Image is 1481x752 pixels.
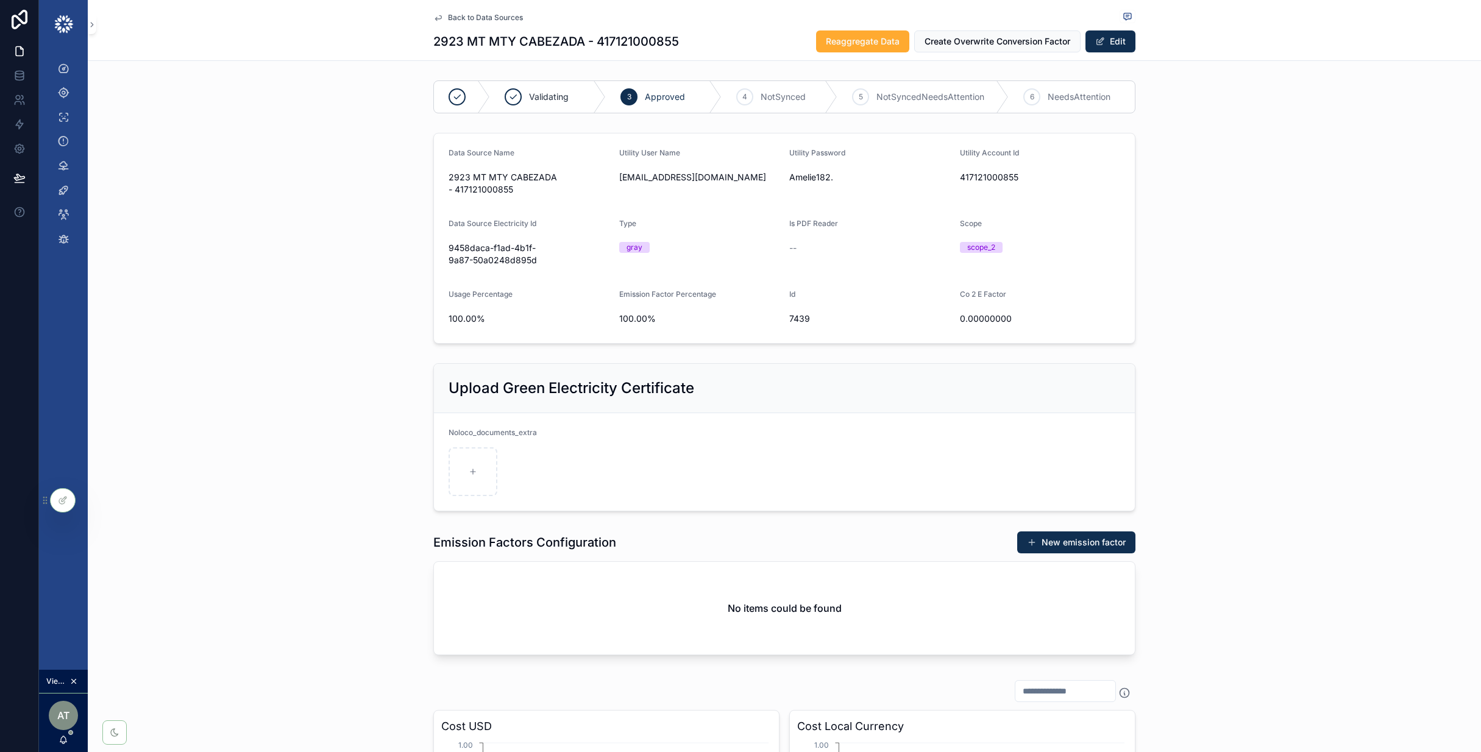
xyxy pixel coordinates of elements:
[627,242,642,253] div: gray
[433,534,616,551] h1: Emission Factors Configuration
[449,378,694,398] h2: Upload Green Electricity Certificate
[1017,531,1135,553] button: New emission factor
[789,148,845,157] span: Utility Password
[1085,30,1135,52] button: Edit
[960,313,1121,325] span: 0.00000000
[619,219,636,228] span: Type
[960,289,1006,299] span: Co 2 E Factor
[449,428,537,437] span: Noloco_documents_extra
[619,313,780,325] span: 100.00%
[761,91,806,103] span: NotSynced
[797,718,1128,735] h3: Cost Local Currency
[789,313,950,325] span: 7439
[967,242,995,253] div: scope_2
[619,171,780,183] span: [EMAIL_ADDRESS][DOMAIN_NAME]
[1030,92,1034,102] span: 6
[449,148,514,157] span: Data Source Name
[57,708,69,723] span: AT
[816,30,909,52] button: Reaggregate Data
[814,740,829,750] tspan: 1.00
[627,92,631,102] span: 3
[441,718,772,735] h3: Cost USD
[789,289,795,299] span: Id
[914,30,1081,52] button: Create Overwrite Conversion Factor
[39,49,88,266] div: scrollable content
[433,13,523,23] a: Back to Data Sources
[960,219,982,228] span: Scope
[876,91,984,103] span: NotSyncedNeedsAttention
[1048,91,1110,103] span: NeedsAttention
[449,171,609,196] span: 2923 MT MTY CABEZADA - 417121000855
[619,289,716,299] span: Emission Factor Percentage
[960,171,1121,183] span: 417121000855
[458,740,473,750] tspan: 1.00
[789,171,950,183] span: Amelie182.
[433,33,679,50] h1: 2923 MT MTY CABEZADA - 417121000855
[449,289,513,299] span: Usage Percentage
[529,91,569,103] span: Validating
[789,219,838,228] span: Is PDF Reader
[449,313,609,325] span: 100.00%
[448,13,523,23] span: Back to Data Sources
[859,92,863,102] span: 5
[46,676,67,686] span: Viewing as Ana
[619,148,680,157] span: Utility User Name
[826,35,900,48] span: Reaggregate Data
[645,91,685,103] span: Approved
[449,219,536,228] span: Data Source Electricity Id
[742,92,747,102] span: 4
[449,242,609,266] span: 9458daca-f1ad-4b1f-9a87-50a0248d895d
[925,35,1070,48] span: Create Overwrite Conversion Factor
[789,242,797,254] span: --
[728,601,842,615] h2: No items could be found
[54,15,74,34] img: App logo
[960,148,1019,157] span: Utility Account Id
